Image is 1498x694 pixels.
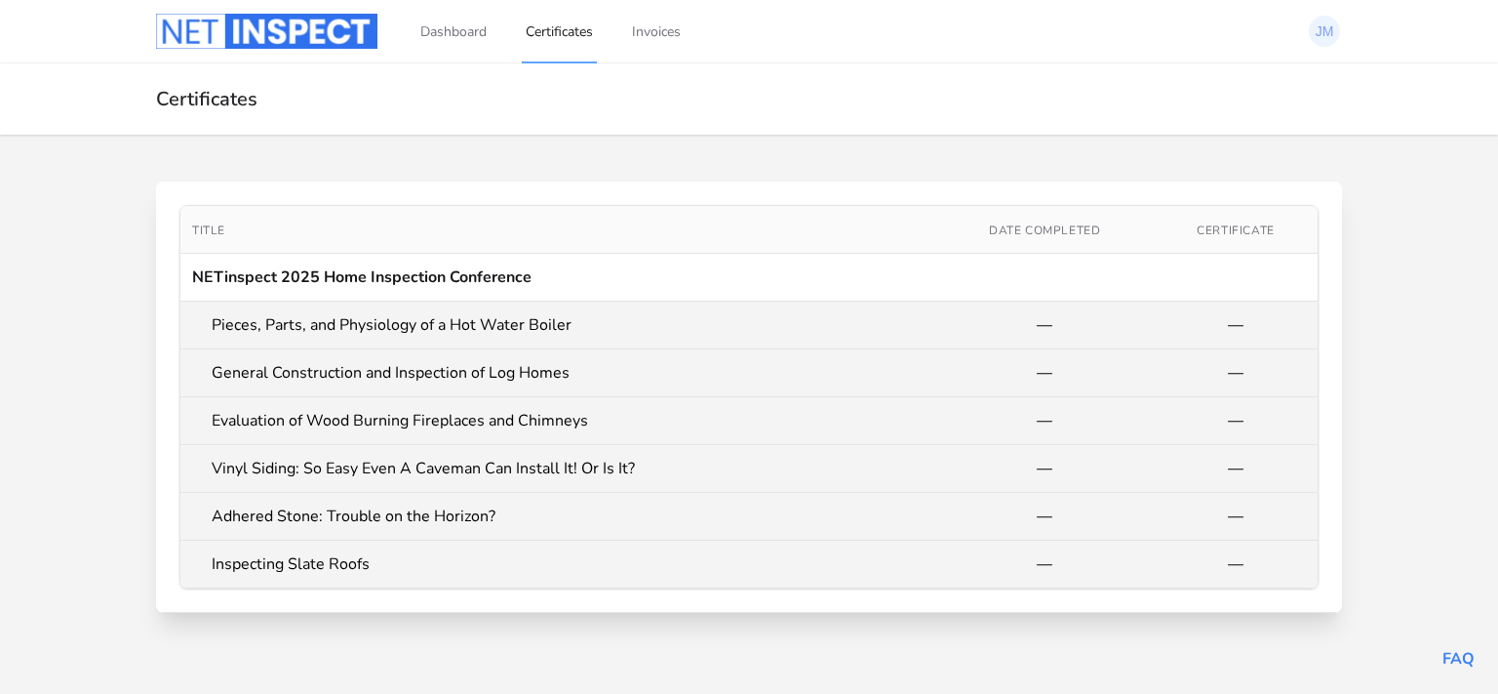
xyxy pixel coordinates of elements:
span: Title [192,223,225,238]
td: — [935,397,1154,445]
td: Evaluation of Wood Burning Fireplaces and Chimneys [180,397,935,445]
td: NETinspect 2025 Home Inspection Conference [180,254,1318,302]
td: Pieces, Parts, and Physiology of a Hot Water Boiler [180,302,935,349]
td: Vinyl Siding: So Easy Even A Caveman Can Install It! Or Is It? [180,445,935,493]
td: — [935,541,1154,589]
td: — [935,349,1154,397]
h2: Certificates [156,87,1342,111]
td: Inspecting Slate Roofs [180,541,935,589]
td: — [1154,349,1318,396]
td: — [1154,302,1318,348]
span: Certificate [1197,223,1275,238]
td: — [1154,445,1318,492]
td: — [1154,493,1318,540]
td: — [1154,397,1318,444]
img: Logo [156,14,377,49]
td: General Construction and Inspection of Log Homes [180,349,935,397]
td: — [935,445,1154,493]
td: — [935,302,1154,349]
a: FAQ [1442,648,1475,670]
td: — [935,493,1154,541]
img: Jordan Mullins [1309,16,1340,47]
td: — [1154,541,1318,588]
span: Date Completed [989,223,1100,238]
td: Adhered Stone: Trouble on the Horizon? [180,493,935,541]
